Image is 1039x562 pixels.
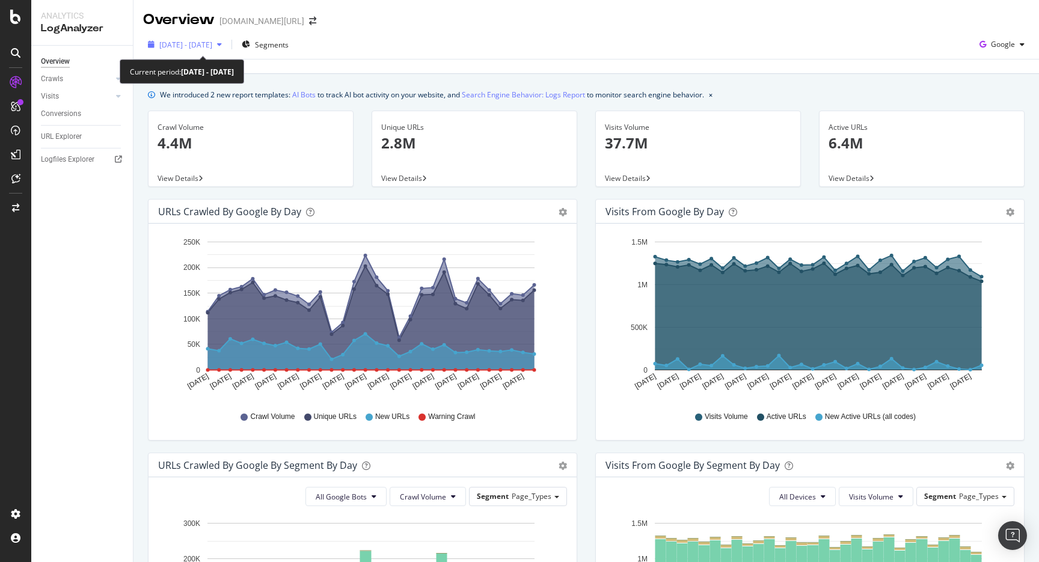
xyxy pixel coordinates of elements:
[643,366,648,374] text: 0
[904,372,928,391] text: [DATE]
[231,372,255,391] text: [DATE]
[41,55,124,68] a: Overview
[321,372,345,391] text: [DATE]
[631,519,648,528] text: 1.5M
[41,108,81,120] div: Conversions
[723,372,747,391] text: [DATE]
[605,122,791,133] div: Visits Volume
[160,88,704,101] div: We introduced 2 new report templates: to track AI bot activity on your website, and to monitor se...
[678,372,702,391] text: [DATE]
[381,122,568,133] div: Unique URLs
[631,238,648,246] text: 1.5M
[183,264,200,272] text: 200K
[434,372,458,391] text: [DATE]
[188,340,200,349] text: 50K
[836,372,860,391] text: [DATE]
[924,491,956,501] span: Segment
[41,10,123,22] div: Analytics
[656,372,680,391] text: [DATE]
[143,35,227,54] button: [DATE] - [DATE]
[462,88,585,101] a: Search Engine Behavior: Logs Report
[292,88,316,101] a: AI Bots
[381,133,568,153] p: 2.8M
[1006,462,1014,470] div: gear
[130,65,234,79] div: Current period:
[237,35,293,54] button: Segments
[959,491,999,501] span: Page_Types
[559,208,567,216] div: gear
[706,86,716,103] button: close banner
[299,372,323,391] text: [DATE]
[814,372,838,391] text: [DATE]
[791,372,815,391] text: [DATE]
[250,412,295,422] span: Crawl Volume
[701,372,725,391] text: [DATE]
[375,412,409,422] span: New URLs
[605,233,1014,400] svg: A chart.
[456,372,480,391] text: [DATE]
[41,108,124,120] a: Conversions
[633,372,657,391] text: [DATE]
[605,206,724,218] div: Visits from Google by day
[849,492,893,502] span: Visits Volume
[926,372,950,391] text: [DATE]
[428,412,475,422] span: Warning Crawl
[991,39,1015,49] span: Google
[769,487,836,506] button: All Devices
[746,372,770,391] text: [DATE]
[411,372,435,391] text: [DATE]
[305,487,387,506] button: All Google Bots
[158,233,567,400] svg: A chart.
[631,323,648,332] text: 500K
[344,372,368,391] text: [DATE]
[158,206,301,218] div: URLs Crawled by Google by day
[998,521,1027,550] div: Open Intercom Messenger
[41,130,124,143] a: URL Explorer
[181,67,234,77] b: [DATE] - [DATE]
[388,372,412,391] text: [DATE]
[41,153,94,166] div: Logfiles Explorer
[1006,208,1014,216] div: gear
[196,366,200,374] text: 0
[559,462,567,470] div: gear
[881,372,905,391] text: [DATE]
[183,289,200,298] text: 150K
[829,122,1015,133] div: Active URLs
[839,487,913,506] button: Visits Volume
[309,17,316,25] div: arrow-right-arrow-left
[183,315,200,323] text: 100K
[41,90,59,103] div: Visits
[41,55,70,68] div: Overview
[158,122,344,133] div: Crawl Volume
[390,487,466,506] button: Crawl Volume
[705,412,748,422] span: Visits Volume
[316,492,367,502] span: All Google Bots
[158,133,344,153] p: 4.4M
[768,372,792,391] text: [DATE]
[825,412,916,422] span: New Active URLs (all codes)
[183,238,200,246] text: 250K
[159,40,212,50] span: [DATE] - [DATE]
[779,492,816,502] span: All Devices
[605,173,646,183] span: View Details
[209,372,233,391] text: [DATE]
[605,133,791,153] p: 37.7M
[859,372,883,391] text: [DATE]
[41,73,63,85] div: Crawls
[314,412,357,422] span: Unique URLs
[276,372,300,391] text: [DATE]
[255,40,289,50] span: Segments
[41,22,123,35] div: LogAnalyzer
[41,73,112,85] a: Crawls
[143,10,215,30] div: Overview
[219,15,304,27] div: [DOMAIN_NAME][URL]
[829,133,1015,153] p: 6.4M
[41,130,82,143] div: URL Explorer
[254,372,278,391] text: [DATE]
[366,372,390,391] text: [DATE]
[477,491,509,501] span: Segment
[158,459,357,471] div: URLs Crawled by Google By Segment By Day
[605,459,780,471] div: Visits from Google By Segment By Day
